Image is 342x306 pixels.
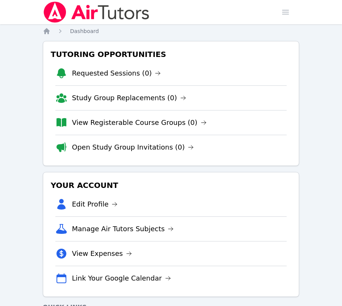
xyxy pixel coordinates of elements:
[72,68,161,79] a: Requested Sessions (0)
[43,27,300,35] nav: Breadcrumb
[72,93,186,103] a: Study Group Replacements (0)
[70,27,99,35] a: Dashboard
[49,178,293,192] h3: Your Account
[72,199,118,210] a: Edit Profile
[49,47,293,61] h3: Tutoring Opportunities
[72,224,174,234] a: Manage Air Tutors Subjects
[72,273,171,284] a: Link Your Google Calendar
[72,248,132,259] a: View Expenses
[43,2,150,23] img: Air Tutors
[72,117,207,128] a: View Registerable Course Groups (0)
[72,142,194,153] a: Open Study Group Invitations (0)
[70,28,99,34] span: Dashboard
